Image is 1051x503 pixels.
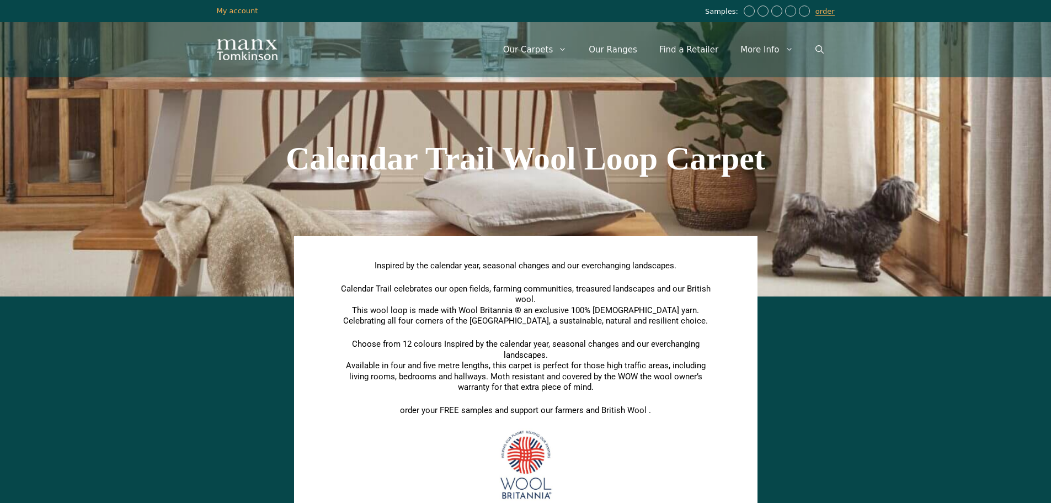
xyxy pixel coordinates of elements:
[705,7,741,17] span: Samples:
[492,33,835,66] nav: Primary
[815,7,835,16] a: order
[729,33,804,66] a: More Info
[492,33,578,66] a: Our Carpets
[648,33,729,66] a: Find a Retailer
[335,405,716,416] p: order your FREE samples and support our farmers and British Wool .
[335,284,716,327] p: Calendar Trail celebrates our open fields, farming communities, treasured landscapes and our Brit...
[804,33,835,66] a: Open Search Bar
[217,7,258,15] a: My account
[335,261,716,272] p: Inspired by the calendar year, seasonal changes and our everchanging landscapes.
[217,142,835,175] h1: Calendar Trail Wool Loop Carpet
[578,33,648,66] a: Our Ranges
[335,339,716,393] p: Choose from 12 colours Inspired by the calendar year, seasonal changes and our everchanging lands...
[217,39,278,60] img: Manx Tomkinson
